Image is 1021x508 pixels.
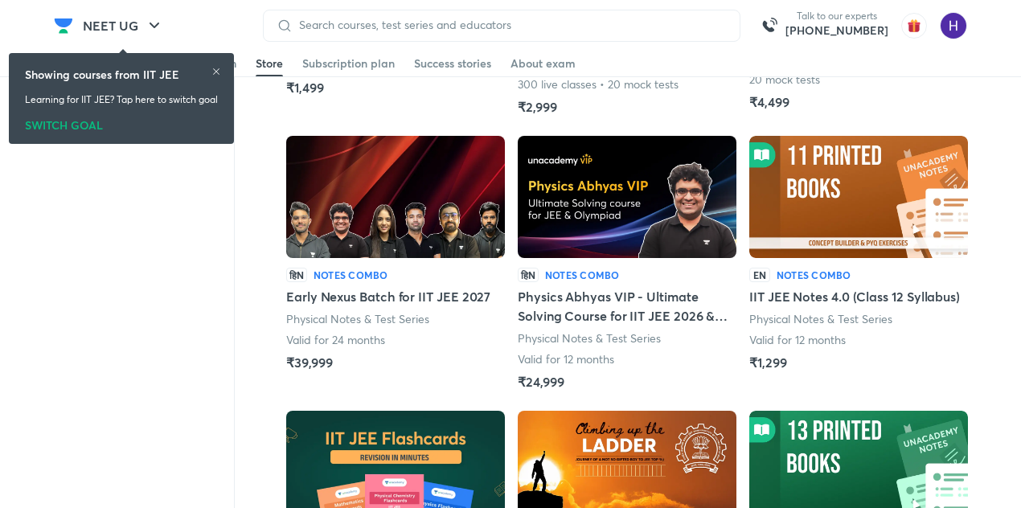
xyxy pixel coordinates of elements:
[25,66,179,83] h6: Showing courses from IIT JEE
[749,287,960,306] h5: IIT JEE Notes 4.0 (Class 12 Syllabus)
[256,55,283,72] div: Store
[753,10,785,42] img: call-us
[286,78,324,97] h5: ₹1,499
[510,55,576,72] div: About exam
[749,136,968,258] img: Batch Thumbnail
[286,311,430,327] p: Physical Notes & Test Series
[785,10,888,23] p: Talk to our experts
[286,136,505,258] img: Batch Thumbnail
[54,16,73,35] img: Company Logo
[777,268,851,282] h6: Notes Combo
[286,287,490,306] h5: Early Nexus Batch for IIT JEE 2027
[518,372,564,391] h5: ₹24,999
[286,353,332,372] h5: ₹39,999
[25,113,218,131] div: SWITCH GOAL
[314,268,388,282] h6: Notes Combo
[518,136,736,258] img: Batch Thumbnail
[545,268,620,282] h6: Notes Combo
[749,92,789,112] h5: ₹4,499
[901,13,927,39] img: avatar
[940,12,967,39] img: Hitesh Maheshwari
[518,351,614,367] p: Valid for 12 months
[749,353,787,372] h5: ₹1,299
[518,97,557,117] h5: ₹2,999
[286,268,307,282] p: हिN
[518,287,736,326] h5: Physics Abhyas VIP - Ultimate Solving Course for IIT JEE 2026 & Olympiad
[414,51,491,76] a: Success stories
[286,332,385,348] p: Valid for 24 months
[414,55,491,72] div: Success stories
[749,311,893,327] p: Physical Notes & Test Series
[749,332,846,348] p: Valid for 12 months
[749,268,770,282] p: EN
[293,18,727,31] input: Search courses, test series and educators
[785,23,888,39] a: [PHONE_NUMBER]
[73,10,174,42] button: NEET UG
[518,268,539,282] p: हिN
[510,51,576,76] a: About exam
[256,51,283,76] a: Store
[25,92,218,107] p: Learning for IIT JEE? Tap here to switch goal
[302,55,395,72] div: Subscription plan
[518,76,679,92] p: 300 live classes • 20 mock tests
[518,330,662,346] p: Physical Notes & Test Series
[302,51,395,76] a: Subscription plan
